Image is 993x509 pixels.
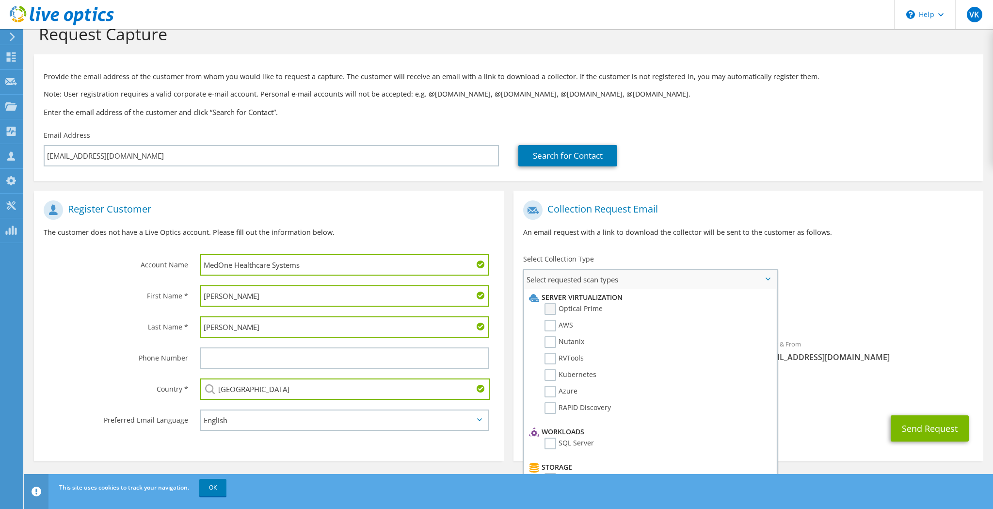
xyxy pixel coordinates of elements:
label: Email Address [44,131,90,140]
span: VK [967,7,982,22]
span: [EMAIL_ADDRESS][DOMAIN_NAME] [758,352,973,362]
label: Last Name * [44,316,188,332]
p: Provide the email address of the customer from whom you would like to request a capture. The cust... [44,71,974,82]
span: Select requested scan types [524,270,776,289]
h1: Collection Request Email [523,200,969,220]
svg: \n [906,10,915,19]
label: SQL Server [545,438,594,449]
label: CLARiiON/VNX [545,473,605,485]
label: Select Collection Type [523,254,594,264]
label: First Name * [44,285,188,301]
li: Storage [527,461,771,473]
h1: Register Customer [44,200,489,220]
div: Sender & From [748,334,983,367]
label: RAPID Discovery [545,402,611,414]
h1: Request Capture [39,24,974,44]
label: Country * [44,378,188,394]
label: AWS [545,320,573,331]
label: Kubernetes [545,369,596,381]
label: RVTools [545,353,584,364]
a: OK [199,479,226,496]
label: Preferred Email Language [44,410,188,425]
label: Nutanix [545,336,584,348]
a: Search for Contact [518,145,617,166]
button: Send Request [891,415,969,442]
p: Note: User registration requires a valid corporate e-mail account. Personal e-mail accounts will ... [44,89,974,99]
div: To [513,334,748,367]
label: Azure [545,386,577,397]
li: Workloads [527,426,771,438]
span: This site uses cookies to track your navigation. [59,483,189,492]
div: Requested Collections [513,293,983,329]
label: Phone Number [44,347,188,363]
li: Server Virtualization [527,292,771,303]
h3: Enter the email address of the customer and click “Search for Contact”. [44,107,974,117]
p: An email request with a link to download the collector will be sent to the customer as follows. [523,227,974,238]
label: Optical Prime [545,303,603,315]
p: The customer does not have a Live Optics account. Please fill out the information below. [44,227,494,238]
div: CC & Reply To [513,372,983,406]
label: Account Name [44,254,188,270]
